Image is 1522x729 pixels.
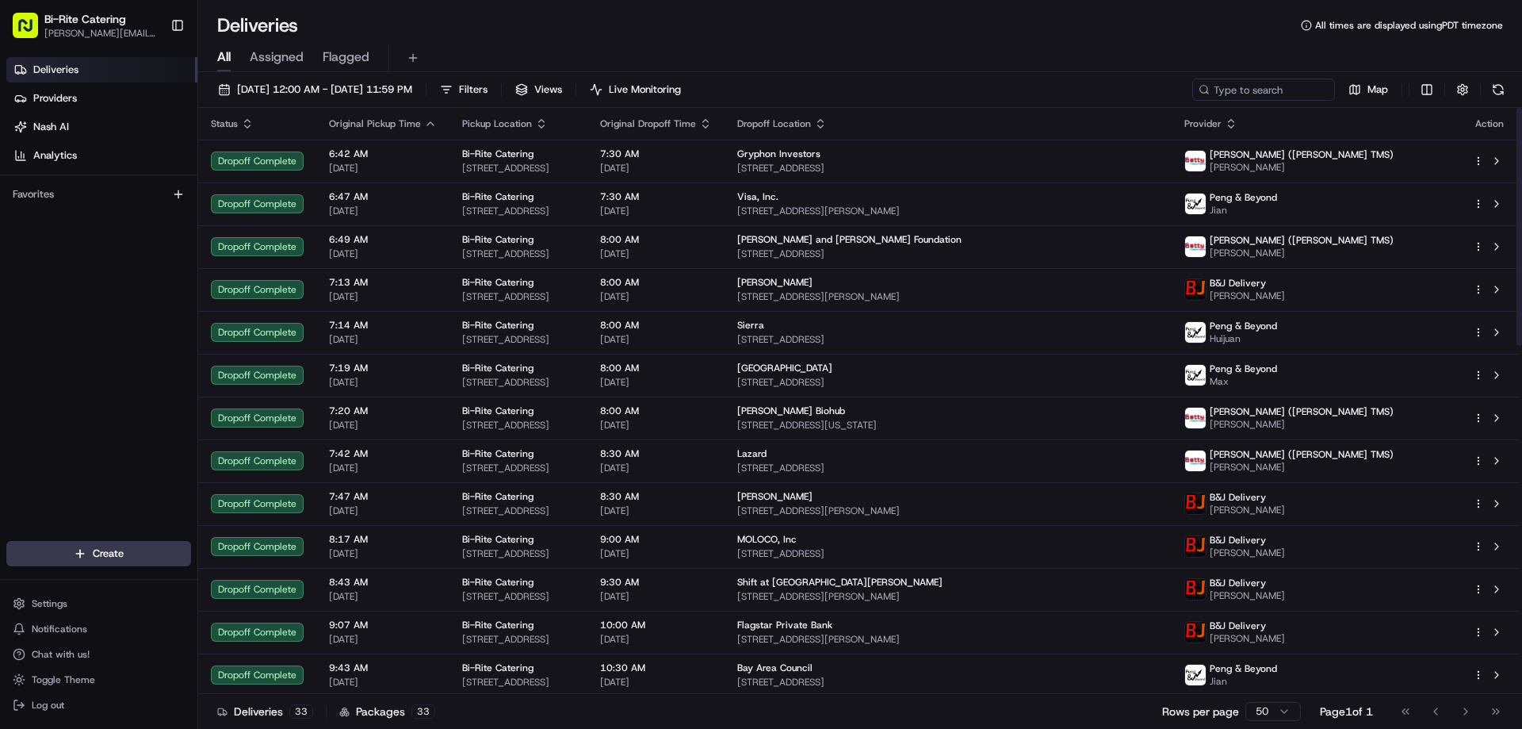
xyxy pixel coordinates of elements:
span: 7:42 AM [329,447,437,460]
span: Deliveries [33,63,78,77]
span: 7:19 AM [329,362,437,374]
span: 7:30 AM [600,148,712,160]
img: betty.jpg [1185,151,1206,171]
span: [DATE] [600,419,712,432]
span: [DATE] [600,590,712,603]
span: Assigned [250,48,304,67]
div: Deliveries [217,704,313,719]
span: 6:42 AM [329,148,437,160]
img: betty.jpg [1185,408,1206,428]
span: B&J Delivery [1210,534,1266,547]
span: [DATE] [600,247,712,260]
button: Live Monitoring [583,79,688,101]
img: profile_bj_cartwheel_2man.png [1185,579,1206,600]
span: B&J Delivery [1210,491,1266,504]
span: [STREET_ADDRESS] [462,505,575,517]
img: profile_peng_cartwheel.jpg [1185,365,1206,386]
span: [PERSON_NAME] [737,276,813,289]
span: Peng & Beyond [1210,662,1277,675]
span: [DATE] [600,462,712,474]
span: [DATE] [329,247,437,260]
span: [DATE] [600,162,712,175]
span: MOLOCO, Inc [737,533,797,546]
img: profile_peng_cartwheel.jpg [1185,322,1206,343]
span: [STREET_ADDRESS][PERSON_NAME] [737,590,1159,603]
span: [PERSON_NAME] [1210,589,1285,602]
span: [DATE] [600,333,712,346]
span: [STREET_ADDRESS] [462,676,575,689]
p: Welcome 👋 [16,63,289,89]
span: Flagstar Private Bank [737,619,832,631]
span: Peng & Beyond [1210,363,1277,375]
button: Bi-Rite Catering[PERSON_NAME][EMAIL_ADDRESS][PERSON_NAME][DOMAIN_NAME] [6,6,164,44]
span: [DATE] [329,419,437,432]
span: Jian [1210,675,1277,688]
img: profile_bj_cartwheel_2man.png [1185,493,1206,514]
img: profile_bj_cartwheel_2man.png [1185,279,1206,300]
span: • [132,289,137,301]
span: [DATE] [329,290,437,303]
span: [PERSON_NAME] ([PERSON_NAME] TMS) [1210,234,1394,247]
span: 7:47 AM [329,490,437,503]
button: Refresh [1487,79,1509,101]
div: 33 [411,704,435,719]
button: Filters [433,79,495,101]
span: Jian [1210,204,1277,217]
a: 📗Knowledge Base [10,348,128,377]
span: Filters [459,82,488,97]
span: [PERSON_NAME] ([PERSON_NAME] TMS) [1210,448,1394,461]
span: [STREET_ADDRESS] [462,247,575,260]
span: 8:00 AM [600,319,712,332]
span: 8:00 AM [600,276,712,289]
span: [PERSON_NAME] [1210,247,1394,259]
button: Chat with us! [6,643,191,666]
span: [STREET_ADDRESS] [737,676,1159,689]
div: We're available if you need us! [71,167,218,180]
span: B&J Delivery [1210,577,1266,589]
span: [STREET_ADDRESS][PERSON_NAME] [737,205,1159,217]
span: 8:17 AM [329,533,437,546]
span: Max [1210,375,1277,388]
div: Start new chat [71,152,260,167]
button: [PERSON_NAME][EMAIL_ADDRESS][PERSON_NAME][DOMAIN_NAME] [44,27,158,40]
span: 10:00 AM [600,619,712,631]
span: [STREET_ADDRESS] [737,547,1159,560]
span: 9:00 AM [600,533,712,546]
button: Create [6,541,191,566]
img: 1736555255976-a54dd68f-1ca7-489b-9aae-adbdc363a1c4 [16,152,44,180]
span: 9:43 AM [329,662,437,674]
span: [DATE] [140,289,173,301]
span: [STREET_ADDRESS] [737,376,1159,389]
span: [STREET_ADDRESS] [737,162,1159,175]
span: 8:00 AM [600,405,712,417]
span: Bi-Rite Catering [462,447,533,460]
span: [STREET_ADDRESS] [462,547,575,560]
span: [PERSON_NAME] [49,289,128,301]
img: profile_peng_cartwheel.jpg [1185,194,1206,214]
span: Analytics [33,148,77,163]
span: [DATE] [600,376,712,389]
span: Bi-Rite Catering [462,233,533,246]
button: Start new chat [270,156,289,175]
span: Bay Area Council [737,662,813,674]
span: [DATE] [329,505,437,517]
span: [STREET_ADDRESS] [462,162,575,175]
span: 7:30 AM [600,190,712,203]
span: [PERSON_NAME] [1210,418,1394,431]
p: Rows per page [1162,704,1239,719]
div: Action [1473,117,1506,130]
a: 💻API Documentation [128,348,261,377]
span: Status [211,117,238,130]
span: Visa, Inc. [737,190,778,203]
span: [STREET_ADDRESS] [462,462,575,474]
span: [DATE] [600,290,712,303]
span: Dropoff Location [737,117,811,130]
span: Peng & Beyond [1210,191,1277,204]
span: [PERSON_NAME] Biohub [737,405,845,417]
span: [PERSON_NAME] ([PERSON_NAME] TMS) [1210,405,1394,418]
div: Favorites [6,182,191,207]
span: 7:13 AM [329,276,437,289]
button: See all [246,203,289,222]
span: All times are displayed using PDT timezone [1315,19,1503,32]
